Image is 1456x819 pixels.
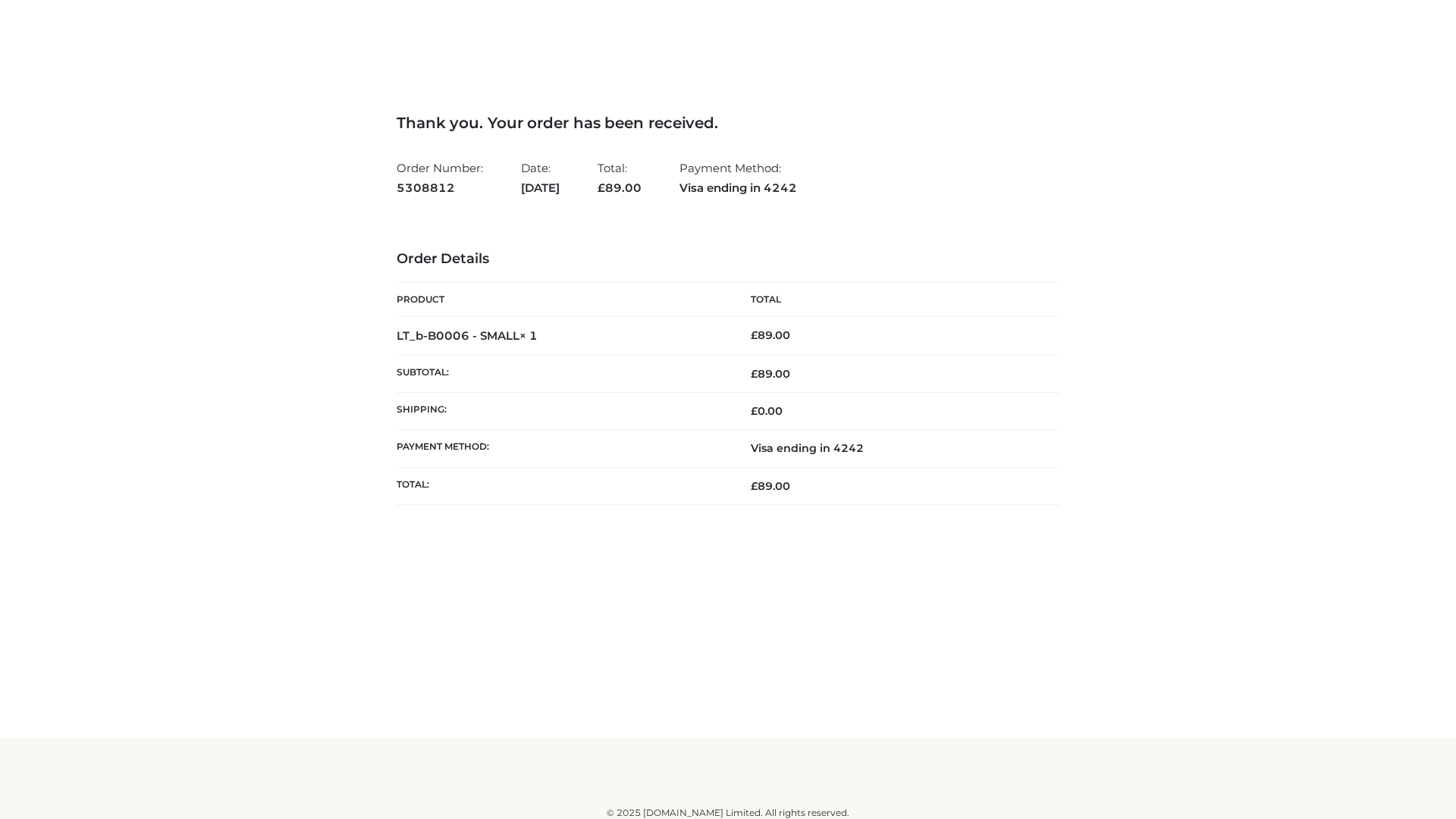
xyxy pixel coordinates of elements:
strong: Visa ending in 4242 [679,178,797,198]
th: Shipping: [397,393,728,430]
bdi: 89.00 [751,328,790,342]
span: £ [751,328,758,342]
li: Order Number: [397,155,483,201]
li: Date: [521,155,560,201]
strong: × 1 [519,328,538,343]
bdi: 0.00 [751,404,783,418]
th: Product [397,283,728,317]
h3: Order Details [397,251,1059,268]
th: Total [728,283,1059,317]
th: Total: [397,467,728,504]
span: 89.00 [751,367,790,381]
span: 89.00 [598,180,642,195]
span: 89.00 [751,479,790,493]
span: £ [751,479,758,493]
th: Payment method: [397,430,728,467]
strong: [DATE] [521,178,560,198]
h3: Thank you. Your order has been received. [397,114,1059,132]
span: £ [598,180,605,195]
li: Total: [598,155,642,201]
span: £ [751,404,758,418]
th: Subtotal: [397,355,728,392]
strong: 5308812 [397,178,483,198]
strong: LT_b-B0006 - SMALL [397,328,538,343]
td: Visa ending in 4242 [728,430,1059,467]
span: £ [751,367,758,381]
li: Payment Method: [679,155,797,201]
